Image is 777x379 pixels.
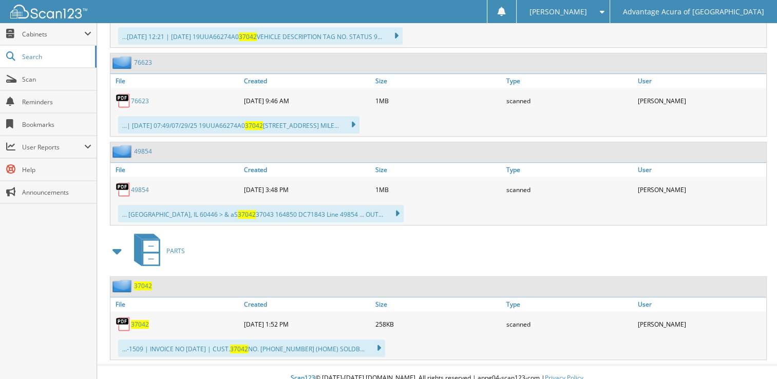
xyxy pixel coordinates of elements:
span: Bookmarks [22,120,91,129]
img: scan123-logo-white.svg [10,5,87,18]
div: ...| [DATE] 07:49/07/29/25 19UUA66274A0 [STREET_ADDRESS] MILE... [118,116,359,134]
a: 49854 [131,185,149,194]
a: Type [504,297,635,311]
div: scanned [504,179,635,200]
a: 37042 [131,320,149,329]
img: PDF.png [116,93,131,108]
a: 76623 [134,58,152,67]
span: Announcements [22,188,91,197]
span: Scan [22,75,91,84]
a: User [635,163,766,177]
iframe: Chat Widget [726,330,777,379]
a: Type [504,163,635,177]
a: Size [373,74,504,88]
div: ...-1509 | INVOICE NO [DATE] | CUST. NO. [PHONE_NUMBER] (HOME) SOLDB... [118,339,385,357]
a: Created [241,297,372,311]
a: File [110,163,241,177]
div: 1MB [373,90,504,111]
a: Type [504,74,635,88]
img: PDF.png [116,316,131,332]
img: folder2.png [112,145,134,158]
a: 37042 [134,281,152,290]
span: 37042 [238,210,256,219]
a: User [635,297,766,311]
a: Size [373,297,504,311]
a: 49854 [134,147,152,156]
div: [DATE] 3:48 PM [241,179,372,200]
a: Size [373,163,504,177]
a: Created [241,74,372,88]
a: File [110,74,241,88]
div: 1MB [373,179,504,200]
span: Search [22,52,90,61]
a: File [110,297,241,311]
a: User [635,74,766,88]
div: scanned [504,90,635,111]
span: Advantage Acura of [GEOGRAPHIC_DATA] [623,9,764,15]
div: [PERSON_NAME] [635,179,766,200]
div: ...[DATE] 12:21 | [DATE] 19UUA66274A0 VEHICLE DESCRIPTION TAG NO. STATUS 9... [118,27,403,45]
a: 76623 [131,97,149,105]
img: PDF.png [116,182,131,197]
a: Created [241,163,372,177]
span: 37042 [239,32,257,41]
span: Cabinets [22,30,84,39]
div: [DATE] 1:52 PM [241,314,372,334]
div: [DATE] 9:46 AM [241,90,372,111]
span: 37042 [245,121,263,130]
div: scanned [504,314,635,334]
div: [PERSON_NAME] [635,314,766,334]
a: PARTS [128,231,185,271]
div: 258KB [373,314,504,334]
div: ... [GEOGRAPHIC_DATA], IL 60446 > & aS 37043 164850 DC71843 Line 49854 ... OUT... [118,205,404,222]
span: 37042 [230,345,248,353]
span: Help [22,165,91,174]
img: folder2.png [112,279,134,292]
span: Reminders [22,98,91,106]
img: folder2.png [112,56,134,69]
span: [PERSON_NAME] [529,9,587,15]
span: PARTS [166,247,185,255]
span: User Reports [22,143,84,151]
div: [PERSON_NAME] [635,90,766,111]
